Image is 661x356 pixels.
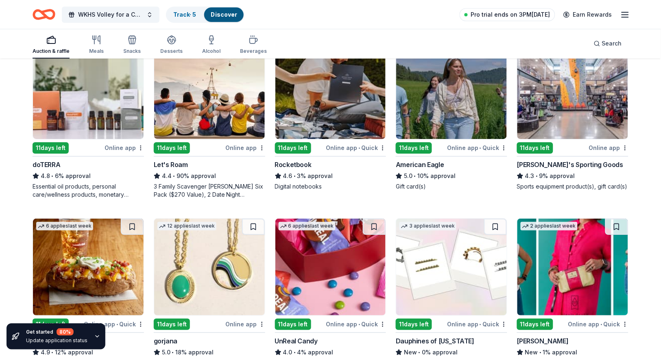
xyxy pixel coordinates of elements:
a: Home [33,5,55,24]
img: Image for doTERRA [33,42,144,139]
img: Image for gorjana [154,219,265,315]
div: 9% approval [517,171,628,181]
span: • [601,321,602,328]
div: 11 days left [33,142,69,154]
a: Pro trial ends on 3PM[DATE] [460,8,555,21]
a: Discover [211,11,237,18]
div: Rocketbook [275,160,312,169]
div: 2 applies last week [521,222,578,230]
button: Desserts [160,32,183,59]
div: Update application status [26,337,87,344]
a: Image for Rocketbook7 applieslast week11days leftOnline app•QuickRocketbook4.6•3% approvalDigital... [275,42,386,191]
img: Image for Dick's Sporting Goods [517,42,628,139]
div: Online app Quick [326,319,386,329]
div: 11 days left [517,142,553,154]
div: 6% approval [33,171,144,181]
div: 11 days left [396,319,432,330]
div: 10% approval [396,171,507,181]
img: Image for Let's Roam [154,42,265,139]
span: • [540,349,542,356]
div: Online app Quick [447,319,507,329]
div: Meals [89,48,104,54]
div: 11 days left [275,319,311,330]
img: Image for Rocketbook [275,42,386,139]
span: • [294,173,296,179]
div: American Eagle [396,160,444,169]
div: UnReal Candy [275,336,318,346]
button: WKHS Volley for a Cure [62,7,159,23]
span: • [294,349,296,356]
span: • [358,145,360,151]
div: Beverages [240,48,267,54]
div: 3% approval [275,171,386,181]
div: 80 % [57,328,74,336]
span: • [480,321,481,328]
div: 6 applies last week [36,222,93,230]
span: • [172,349,174,356]
span: WKHS Volley for a Cure [78,10,143,20]
button: Track· 5Discover [166,7,244,23]
div: 11 days left [517,319,553,330]
div: Alcohol [202,48,220,54]
div: Gift card(s) [396,182,507,191]
div: 3 Family Scavenger [PERSON_NAME] Six Pack ($270 Value), 2 Date Night Scavenger [PERSON_NAME] Two ... [154,182,265,199]
span: • [419,349,421,356]
button: Auction & raffle [33,32,70,59]
div: Online app Quick [447,143,507,153]
div: 11 days left [154,319,190,330]
span: Pro trial ends on 3PM[DATE] [471,10,550,20]
div: Get started [26,328,87,336]
span: Search [602,39,622,48]
div: Let's Roam [154,160,188,169]
a: Earn Rewards [558,7,617,22]
button: Search [587,35,628,52]
button: Alcohol [202,32,220,59]
a: Image for American Eagle6 applieslast week11days leftOnline app•QuickAmerican Eagle5.0•10% approv... [396,42,507,191]
div: Online app Quick [568,319,628,329]
div: 6 applies last week [279,222,336,230]
span: • [536,173,538,179]
div: gorjana [154,336,177,346]
button: Snacks [123,32,141,59]
a: Track· 5 [173,11,196,18]
span: • [414,173,416,179]
span: 4.4 [162,171,172,181]
div: 11 days left [154,142,190,154]
button: Beverages [240,32,267,59]
div: Essential oil products, personal care/wellness products, monetary donations [33,182,144,199]
div: Desserts [160,48,183,54]
span: • [173,173,175,179]
div: Online app Quick [326,143,386,153]
div: Dauphines of [US_STATE] [396,336,474,346]
span: 4.6 [283,171,292,181]
div: Online app [589,143,628,153]
button: Meals [89,32,104,59]
img: Image for UnReal Candy [275,219,386,315]
img: Image for American Eagle [396,42,507,139]
div: Sports equipment product(s), gift card(s) [517,182,628,191]
div: 12 applies last week [157,222,216,230]
div: 11 days left [275,142,311,154]
a: Image for Let's Roam1 applylast week11days leftOnline appLet's Roam4.4•90% approval3 Family Scave... [154,42,265,199]
span: 5.0 [404,171,412,181]
div: Online app [226,143,265,153]
div: Snacks [123,48,141,54]
span: • [51,173,53,179]
div: Auction & raffle [33,48,70,54]
div: 90% approval [154,171,265,181]
span: • [480,145,481,151]
a: Image for doTERRA7 applieslast week11days leftOnline appdoTERRA4.8•6% approvalEssential oil produ... [33,42,144,199]
div: Online app [226,319,265,329]
span: • [358,321,360,328]
span: 4.8 [41,171,50,181]
div: [PERSON_NAME] [517,336,569,346]
div: [PERSON_NAME]'s Sporting Goods [517,160,623,169]
div: 11 days left [396,142,432,154]
div: doTERRA [33,160,60,169]
div: 3 applies last week [399,222,456,230]
div: Online app [105,143,144,153]
img: Image for Jason's Deli [33,219,144,315]
span: 4.3 [525,171,534,181]
img: Image for Dauphines of New York [396,219,507,315]
img: Image for Alexis Drake [517,219,628,315]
